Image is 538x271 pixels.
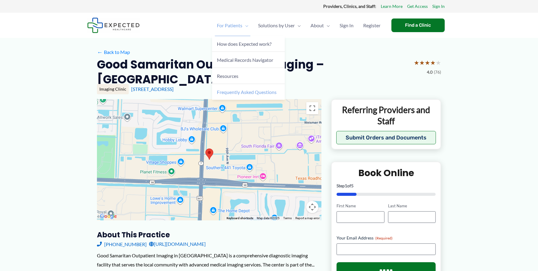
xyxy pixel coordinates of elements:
[434,68,441,76] span: (76)
[375,236,393,240] span: (Required)
[336,104,436,126] p: Referring Providers and Staff
[430,57,436,68] span: ★
[351,183,354,188] span: 5
[242,15,248,36] span: Menu Toggle
[217,73,238,79] span: Resources
[306,102,318,114] button: Toggle fullscreen view
[358,15,385,36] a: Register
[212,15,385,36] nav: Primary Site Navigation
[97,48,130,57] a: ←Back to Map
[258,15,295,36] span: Solutions by User
[212,52,285,68] a: Medical Records Navigator
[97,57,409,87] h2: Good Samaritan Outpatient Imaging – [GEOGRAPHIC_DATA]
[311,15,324,36] span: About
[388,203,436,209] label: Last Name
[97,49,103,55] span: ←
[425,57,430,68] span: ★
[217,57,273,63] span: Medical Records Navigator
[323,4,376,9] strong: Providers, Clinics, and Staff:
[212,68,285,84] a: Resources
[97,251,321,269] div: Good Samaritan Outpatient Imaging in [GEOGRAPHIC_DATA] is a comprehensive diagnostic imaging faci...
[340,15,354,36] span: Sign In
[227,216,253,220] button: Keyboard shortcuts
[363,15,380,36] span: Register
[212,36,285,52] a: How does Expected work?
[212,84,285,100] a: Frequently Asked Questions
[345,183,347,188] span: 1
[149,239,206,249] a: [URL][DOMAIN_NAME]
[295,216,320,220] a: Report a map error
[436,57,441,68] span: ★
[217,41,271,47] span: How does Expected work?
[295,15,301,36] span: Menu Toggle
[427,68,433,76] span: 4.0
[407,2,428,10] a: Get Access
[337,167,436,179] h2: Book Online
[98,212,118,220] a: Open this area in Google Maps (opens a new window)
[419,57,425,68] span: ★
[217,89,277,95] span: Frequently Asked Questions
[217,15,242,36] span: For Patients
[337,184,436,188] p: Step of
[306,201,318,213] button: Map camera controls
[335,15,358,36] a: Sign In
[324,15,330,36] span: Menu Toggle
[212,15,253,36] a: For PatientsMenu Toggle
[336,131,436,144] button: Submit Orders and Documents
[391,18,445,32] a: Find a Clinic
[97,239,147,249] a: [PHONE_NUMBER]
[306,15,335,36] a: AboutMenu Toggle
[381,2,403,10] a: Learn More
[97,230,321,239] h3: About this practice
[98,212,118,220] img: Google
[414,57,419,68] span: ★
[337,203,384,209] label: First Name
[97,84,129,94] div: Imaging Clinic
[87,18,140,33] img: Expected Healthcare Logo - side, dark font, small
[257,216,280,220] span: Map data ©2025
[131,86,174,92] a: [STREET_ADDRESS]
[432,2,445,10] a: Sign In
[283,216,292,220] a: Terms (opens in new tab)
[337,235,436,241] label: Your Email Address
[253,15,306,36] a: Solutions by UserMenu Toggle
